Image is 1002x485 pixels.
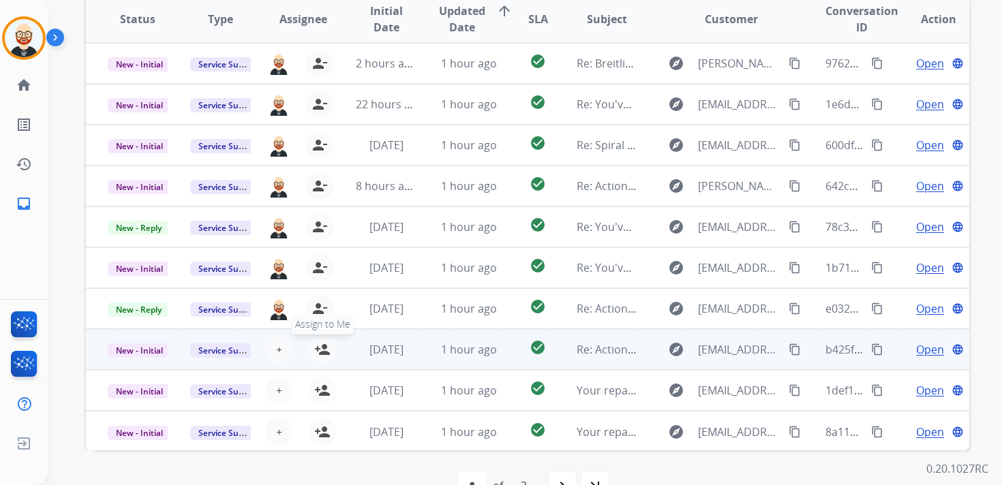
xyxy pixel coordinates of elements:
[276,341,282,358] span: +
[496,3,513,19] mat-icon: arrow_upward
[698,55,781,72] span: [PERSON_NAME][EMAIL_ADDRESS][DOMAIN_NAME]
[356,178,417,193] span: 8 hours ago
[530,380,546,396] mat-icon: check_circle
[952,57,964,69] mat-icon: language
[698,178,781,194] span: [PERSON_NAME][EMAIL_ADDRESS][DOMAIN_NAME]
[871,262,883,274] mat-icon: content_copy
[108,139,171,153] span: New - Initial
[871,98,883,110] mat-icon: content_copy
[265,377,292,404] button: +
[268,52,290,75] img: agent-avatar
[190,262,268,276] span: Service Support
[309,336,336,363] button: Assign to Me
[916,96,944,112] span: Open
[789,221,801,233] mat-icon: content_copy
[108,343,171,358] span: New - Initial
[268,134,290,157] img: agent-avatar
[916,260,944,276] span: Open
[952,139,964,151] mat-icon: language
[441,260,497,275] span: 1 hour ago
[190,302,268,317] span: Service Support
[369,138,404,153] span: [DATE]
[312,260,328,276] mat-icon: person_remove
[668,260,684,276] mat-icon: explore
[314,424,331,440] mat-icon: person_add
[668,55,684,72] mat-icon: explore
[698,137,781,153] span: [EMAIL_ADDRESS][DOMAIN_NAME]
[108,302,170,317] span: New - Reply
[441,424,497,439] span: 1 hour ago
[265,336,292,363] button: +
[312,96,328,112] mat-icon: person_remove
[369,219,404,234] span: [DATE]
[952,343,964,356] mat-icon: language
[441,219,497,234] span: 1 hour ago
[108,262,171,276] span: New - Initial
[871,180,883,192] mat-icon: content_copy
[190,384,268,398] span: Service Support
[268,93,290,116] img: agent-avatar
[698,424,781,440] span: [EMAIL_ADDRESS][DOMAIN_NAME]
[190,139,268,153] span: Service Support
[441,301,497,316] span: 1 hour ago
[789,139,801,151] mat-icon: content_copy
[952,98,964,110] mat-icon: language
[369,260,404,275] span: [DATE]
[16,195,32,212] mat-icon: inbox
[668,96,684,112] mat-icon: explore
[577,424,719,439] span: Your repair(s) have shipped
[5,19,43,57] img: avatar
[952,426,964,438] mat-icon: language
[369,424,404,439] span: [DATE]
[871,426,883,438] mat-icon: content_copy
[916,55,944,72] span: Open
[789,302,801,315] mat-icon: content_copy
[276,382,282,398] span: +
[916,219,944,235] span: Open
[120,11,155,27] span: Status
[108,426,171,440] span: New - Initial
[292,314,354,334] span: Assign to Me
[268,297,290,320] img: agent-avatar
[698,219,781,235] span: [EMAIL_ADDRESS][DOMAIN_NAME]
[789,343,801,356] mat-icon: content_copy
[312,178,328,194] mat-icon: person_remove
[312,55,328,72] mat-icon: person_remove
[789,262,801,274] mat-icon: content_copy
[441,383,497,398] span: 1 hour ago
[441,138,497,153] span: 1 hour ago
[668,424,684,440] mat-icon: explore
[108,57,171,72] span: New - Initial
[916,341,944,358] span: Open
[190,98,268,112] span: Service Support
[916,424,944,440] span: Open
[190,426,268,440] span: Service Support
[528,11,548,27] span: SLA
[268,215,290,238] img: agent-avatar
[789,180,801,192] mat-icon: content_copy
[916,137,944,153] span: Open
[668,137,684,153] mat-icon: explore
[356,97,423,112] span: 22 hours ago
[825,3,898,35] span: Conversation ID
[439,3,485,35] span: Updated Date
[441,342,497,357] span: 1 hour ago
[871,343,883,356] mat-icon: content_copy
[530,298,546,315] mat-icon: check_circle
[268,256,290,279] img: agent-avatar
[577,383,719,398] span: Your repair(s) have shipped
[108,180,171,194] span: New - Initial
[441,56,497,71] span: 1 hour ago
[16,156,32,172] mat-icon: history
[16,77,32,93] mat-icon: home
[530,257,546,274] mat-icon: check_circle
[276,424,282,440] span: +
[108,98,171,112] span: New - Initial
[668,300,684,317] mat-icon: explore
[952,262,964,274] mat-icon: language
[698,382,781,398] span: [EMAIL_ADDRESS][DOMAIN_NAME]
[668,178,684,194] mat-icon: explore
[530,94,546,110] mat-icon: check_circle
[190,221,268,235] span: Service Support
[705,11,758,27] span: Customer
